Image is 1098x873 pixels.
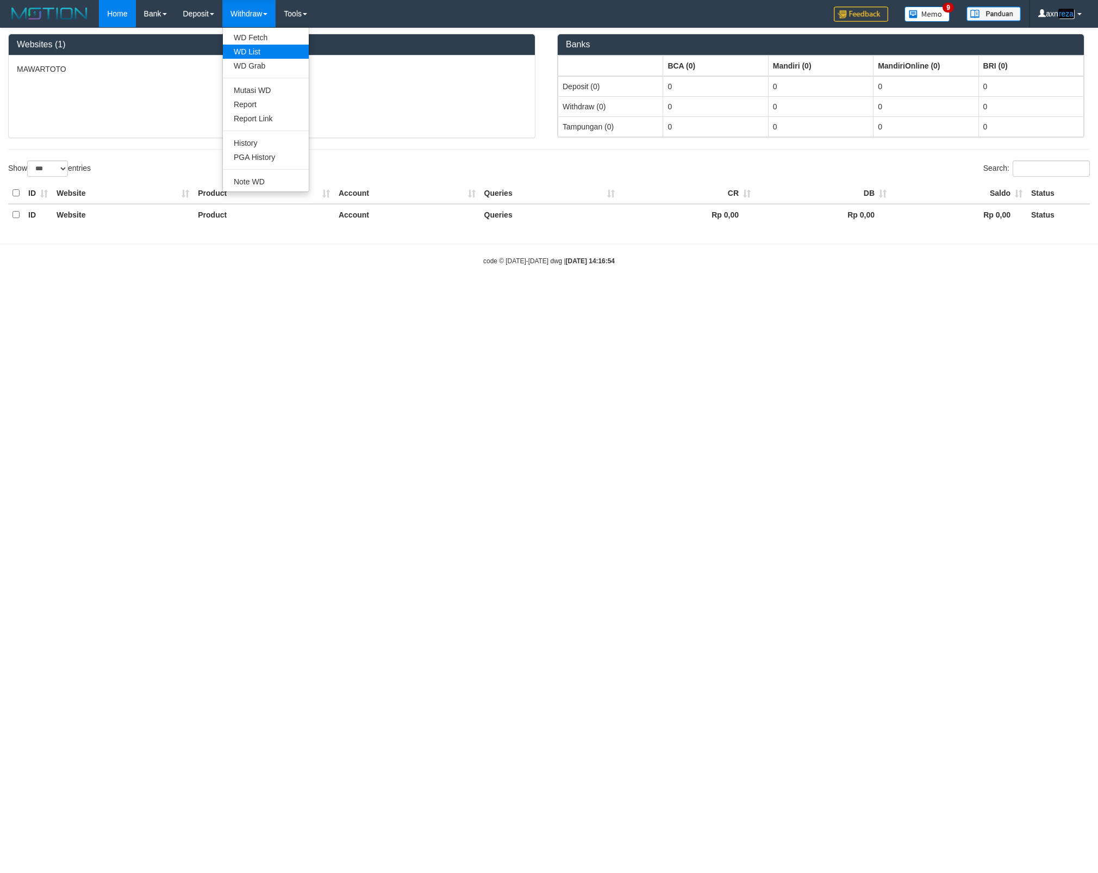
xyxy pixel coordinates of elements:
a: PGA History [223,150,309,164]
td: Deposit (0) [558,76,663,97]
td: 0 [663,96,768,116]
td: 0 [978,76,1083,97]
td: 0 [663,116,768,137]
th: Website [52,183,194,204]
em: reza [1058,9,1074,18]
td: 0 [768,76,873,97]
a: Note WD [223,175,309,189]
th: Rp 0,00 [619,204,755,225]
input: Search: [1013,160,1090,177]
td: 0 [768,116,873,137]
th: CR [619,183,755,204]
img: Button%20Memo.svg [904,7,950,22]
th: Queries [480,183,620,204]
a: WD List [223,45,309,59]
a: WD Fetch [223,30,309,45]
img: MOTION_logo.png [8,5,91,22]
td: 0 [978,116,1083,137]
th: Group: activate to sort column ascending [663,55,768,76]
td: 0 [874,116,978,137]
th: Queries [480,204,620,225]
td: Withdraw (0) [558,96,663,116]
a: History [223,136,309,150]
a: Mutasi WD [223,83,309,97]
p: MAWARTOTO [17,64,527,75]
th: ID [24,183,52,204]
td: 0 [768,96,873,116]
td: 0 [874,76,978,97]
th: Account [334,183,480,204]
select: Showentries [27,160,68,177]
td: 0 [663,76,768,97]
th: Account [334,204,480,225]
td: 0 [874,96,978,116]
a: Report Link [223,112,309,126]
th: Group: activate to sort column ascending [768,55,873,76]
th: Group: activate to sort column ascending [874,55,978,76]
h3: Banks [566,40,1076,49]
label: Show entries [8,160,91,177]
th: Website [52,204,194,225]
label: Search: [983,160,1090,177]
th: Rp 0,00 [755,204,891,225]
small: code © [DATE]-[DATE] dwg | [483,257,615,265]
th: Product [194,183,334,204]
a: Report [223,97,309,112]
h3: Websites (1) [17,40,527,49]
th: ID [24,204,52,225]
th: Product [194,204,334,225]
span: 9 [943,3,954,13]
th: Rp 0,00 [891,204,1027,225]
th: Status [1027,204,1090,225]
td: 0 [978,96,1083,116]
img: panduan.png [966,7,1021,21]
th: Group: activate to sort column ascending [558,55,663,76]
th: Status [1027,183,1090,204]
th: Saldo [891,183,1027,204]
th: Group: activate to sort column ascending [978,55,1083,76]
th: DB [755,183,891,204]
img: Feedback.jpg [834,7,888,22]
td: Tampungan (0) [558,116,663,137]
strong: [DATE] 14:16:54 [566,257,615,265]
a: WD Grab [223,59,309,73]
